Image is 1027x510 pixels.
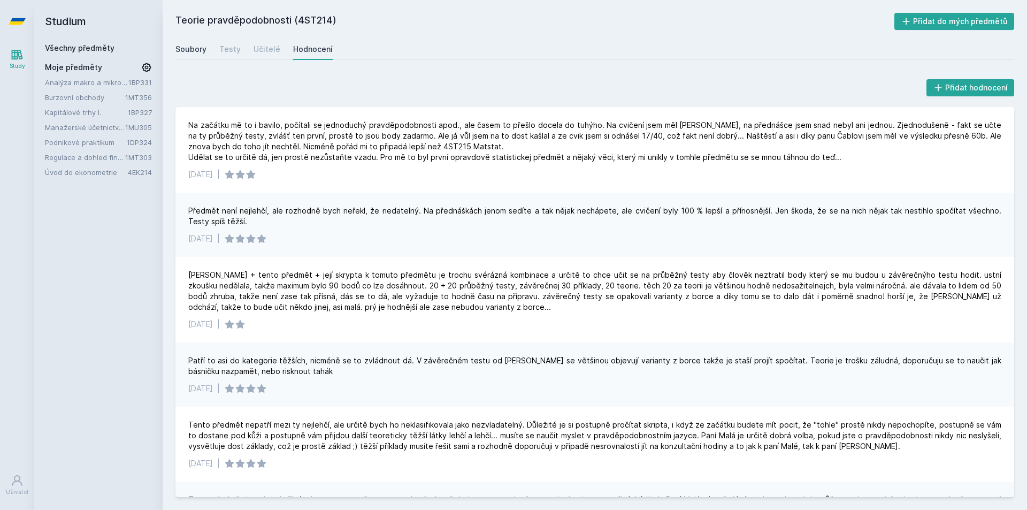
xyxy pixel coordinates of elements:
[188,169,213,180] div: [DATE]
[128,108,152,117] a: 1BP327
[125,123,152,132] a: 1MU305
[188,205,1001,227] div: Předmět není nejlehčí, ale rozhodně bych neřekl, že nedatelný. Na přednáškách jenom sedíte a tak ...
[128,78,152,87] a: 1BP331
[175,39,206,60] a: Soubory
[254,44,280,55] div: Učitelé
[217,383,220,394] div: |
[175,13,894,30] h2: Teorie pravděpodobnosti (4ST214)
[10,62,25,70] div: Study
[217,319,220,330] div: |
[175,44,206,55] div: Soubory
[2,469,32,501] a: Uživatel
[45,152,125,163] a: Regulace a dohled finančního systému
[219,39,241,60] a: Testy
[45,43,114,52] a: Všechny předměty
[217,233,220,244] div: |
[125,153,152,162] a: 1MT303
[45,77,128,88] a: Analýza makro a mikrofinančních dat
[45,107,128,118] a: Kapitálové trhy I.
[188,355,1001,377] div: Patří to asi do kategorie těžších, nicméně se to zvládnout dá. V závěrečném testu od [PERSON_NAME...
[45,167,128,178] a: Úvod do ekonometrie
[926,79,1015,96] button: Přidat hodnocení
[188,458,213,469] div: [DATE]
[127,138,152,147] a: 1DP324
[125,93,152,102] a: 1MT356
[217,169,220,180] div: |
[128,168,152,177] a: 4EK214
[293,39,333,60] a: Hodnocení
[2,43,32,75] a: Study
[45,137,127,148] a: Podnikové praktikum
[188,319,213,330] div: [DATE]
[217,458,220,469] div: |
[188,120,1001,163] div: Na začátku mě to i bavilo, počítali se jednoduchý pravděpodobnosti apod., ale časem to přešlo doc...
[188,383,213,394] div: [DATE]
[6,488,28,496] div: Uživatel
[254,39,280,60] a: Učitelé
[45,92,125,103] a: Burzovní obchody
[219,44,241,55] div: Testy
[45,62,102,73] span: Moje předměty
[45,122,125,133] a: Manažerské účetnictví I.
[188,270,1001,313] div: [PERSON_NAME] + tento předmět + její skrypta k tomuto předmětu je trochu svérázná kombinace a urč...
[894,13,1015,30] button: Přidat do mých předmětů
[293,44,333,55] div: Hodnocení
[188,233,213,244] div: [DATE]
[188,420,1001,452] div: Tento předmět nepatří mezi ty nejlehčí, ale určitě bych ho neklasifikovala jako nezvladatelný. Dů...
